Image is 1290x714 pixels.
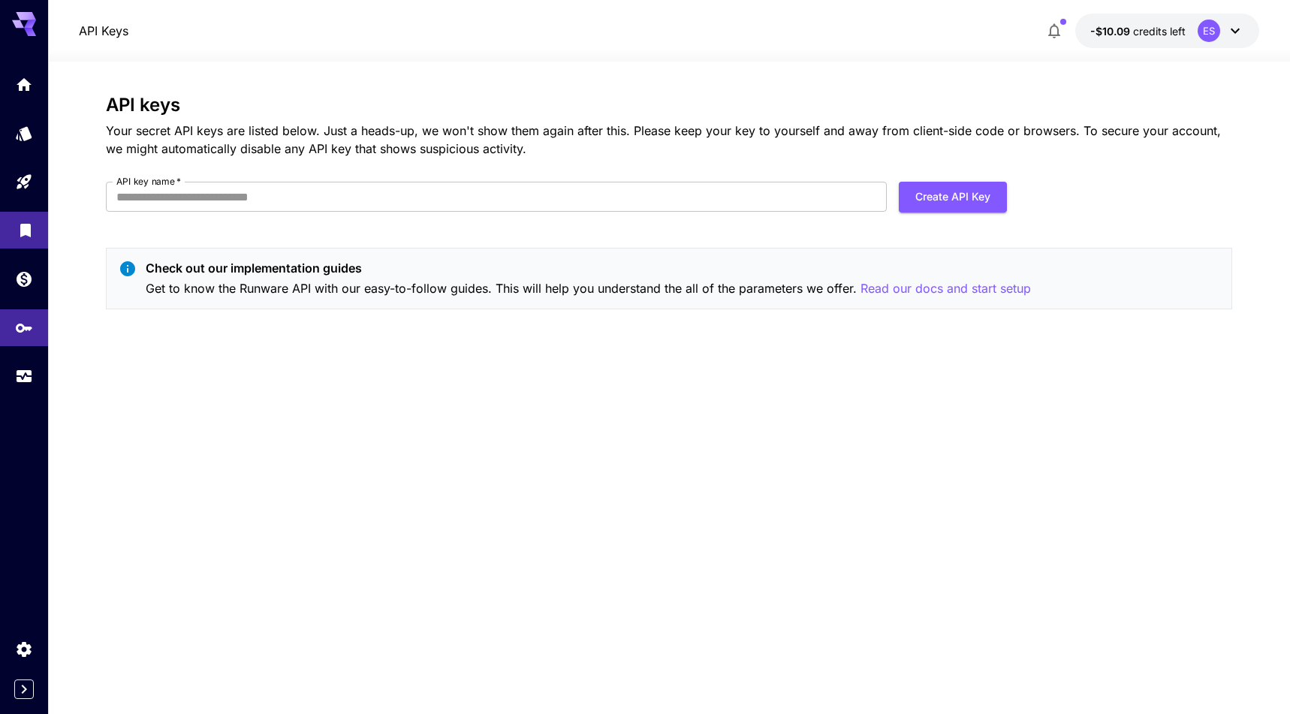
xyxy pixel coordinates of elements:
[15,75,33,94] div: Home
[79,22,128,40] nav: breadcrumb
[15,265,33,284] div: Wallet
[861,279,1031,298] button: Read our docs and start setup
[146,279,1031,298] p: Get to know the Runware API with our easy-to-follow guides. This will help you understand the all...
[15,640,33,658] div: Settings
[79,22,128,40] a: API Keys
[1090,25,1133,38] span: -$10.09
[146,259,1031,277] p: Check out our implementation guides
[14,679,34,699] button: Expand sidebar
[15,124,33,143] div: Models
[899,182,1007,212] button: Create API Key
[1090,23,1186,39] div: -$10.08601
[15,314,33,333] div: API Keys
[15,173,33,191] div: Playground
[1198,20,1220,42] div: ES
[1075,14,1259,48] button: -$10.08601ES
[106,122,1232,158] p: Your secret API keys are listed below. Just a heads-up, we won't show them again after this. Plea...
[1133,25,1186,38] span: credits left
[15,363,33,381] div: Usage
[17,216,35,235] div: Library
[116,175,181,188] label: API key name
[106,95,1232,116] h3: API keys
